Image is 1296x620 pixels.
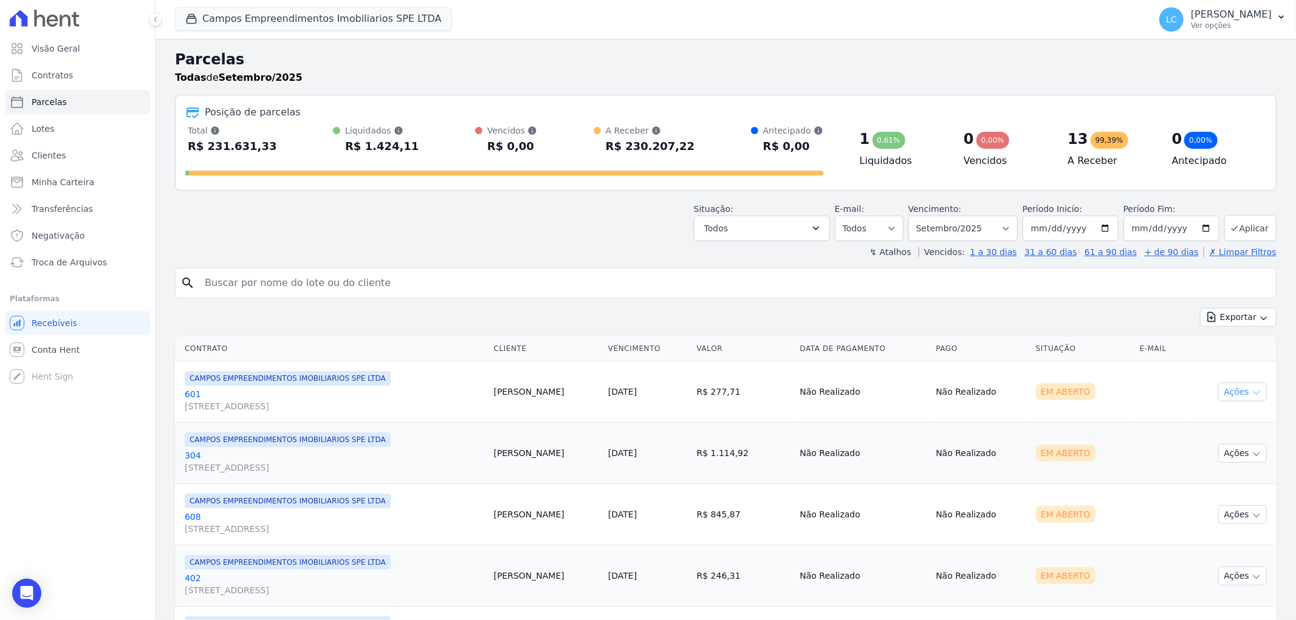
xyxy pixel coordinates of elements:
[692,423,795,484] td: R$ 1.114,92
[1218,444,1267,463] button: Ações
[692,545,795,607] td: R$ 246,31
[908,204,961,214] label: Vencimento:
[970,247,1017,257] a: 1 a 30 dias
[32,230,85,242] span: Negativação
[175,72,207,83] strong: Todas
[763,124,823,137] div: Antecipado
[795,336,931,361] th: Data de Pagamento
[1145,247,1199,257] a: + de 90 dias
[175,49,1277,70] h2: Parcelas
[1224,215,1277,241] button: Aplicar
[5,63,150,87] a: Contratos
[795,545,931,607] td: Não Realizado
[1024,247,1077,257] a: 31 a 60 dias
[1150,2,1296,36] button: LC [PERSON_NAME] Ver opções
[197,271,1271,295] input: Buscar por nome do lote ou do cliente
[5,36,150,61] a: Visão Geral
[694,204,733,214] label: Situação:
[1085,247,1137,257] a: 61 a 90 dias
[964,154,1048,168] h4: Vencidos
[931,336,1031,361] th: Pago
[5,90,150,114] a: Parcelas
[1036,445,1095,462] div: Em Aberto
[32,149,66,162] span: Clientes
[1036,567,1095,584] div: Em Aberto
[860,129,870,149] div: 1
[860,154,944,168] h4: Liquidados
[188,124,277,137] div: Total
[175,336,489,361] th: Contrato
[608,448,637,458] a: [DATE]
[1023,204,1082,214] label: Período Inicío:
[185,400,484,412] span: [STREET_ADDRESS]
[185,511,484,535] a: 608[STREET_ADDRESS]
[487,124,537,137] div: Vencidos
[185,572,484,596] a: 402[STREET_ADDRESS]
[489,361,603,423] td: [PERSON_NAME]
[185,371,391,386] span: CAMPOS EMPREENDIMENTOS IMOBILIARIOS SPE LTDA
[5,338,150,362] a: Conta Hent
[32,123,55,135] span: Lotes
[32,203,93,215] span: Transferências
[345,124,419,137] div: Liquidados
[795,423,931,484] td: Não Realizado
[1200,308,1277,327] button: Exportar
[185,555,391,570] span: CAMPOS EMPREENDIMENTOS IMOBILIARIOS SPE LTDA
[1218,567,1267,585] button: Ações
[931,484,1031,545] td: Não Realizado
[1068,129,1088,149] div: 13
[180,276,195,290] i: search
[1036,383,1095,400] div: Em Aberto
[1218,383,1267,401] button: Ações
[32,96,67,108] span: Parcelas
[175,7,452,30] button: Campos Empreendimentos Imobiliarios SPE LTDA
[869,247,911,257] label: ↯ Atalhos
[185,449,484,474] a: 304[STREET_ADDRESS]
[763,137,823,156] div: R$ 0,00
[692,361,795,423] td: R$ 277,71
[185,432,391,447] span: CAMPOS EMPREENDIMENTOS IMOBILIARIOS SPE LTDA
[345,137,419,156] div: R$ 1.424,11
[32,43,80,55] span: Visão Geral
[608,571,637,581] a: [DATE]
[1191,21,1272,30] p: Ver opções
[1204,247,1277,257] a: ✗ Limpar Filtros
[694,216,830,241] button: Todos
[606,124,695,137] div: A Receber
[931,545,1031,607] td: Não Realizado
[188,137,277,156] div: R$ 231.631,33
[5,170,150,194] a: Minha Carteira
[1123,203,1219,216] label: Período Fim:
[1091,132,1128,149] div: 99,39%
[1036,506,1095,523] div: Em Aberto
[931,423,1031,484] td: Não Realizado
[489,545,603,607] td: [PERSON_NAME]
[5,311,150,335] a: Recebíveis
[5,117,150,141] a: Lotes
[603,336,692,361] th: Vencimento
[185,494,391,508] span: CAMPOS EMPREENDIMENTOS IMOBILIARIOS SPE LTDA
[608,509,637,519] a: [DATE]
[873,132,905,149] div: 0,61%
[12,579,41,608] div: Open Intercom Messenger
[5,250,150,274] a: Troca de Arquivos
[205,105,301,120] div: Posição de parcelas
[606,137,695,156] div: R$ 230.207,22
[692,336,795,361] th: Valor
[1172,129,1182,149] div: 0
[795,361,931,423] td: Não Realizado
[32,317,77,329] span: Recebíveis
[5,143,150,168] a: Clientes
[489,484,603,545] td: [PERSON_NAME]
[487,137,537,156] div: R$ 0,00
[1031,336,1135,361] th: Situação
[32,176,94,188] span: Minha Carteira
[835,204,865,214] label: E-mail:
[1068,154,1152,168] h4: A Receber
[692,484,795,545] td: R$ 845,87
[931,361,1031,423] td: Não Realizado
[185,584,484,596] span: [STREET_ADDRESS]
[1172,154,1257,168] h4: Antecipado
[1135,336,1187,361] th: E-mail
[10,291,145,306] div: Plataformas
